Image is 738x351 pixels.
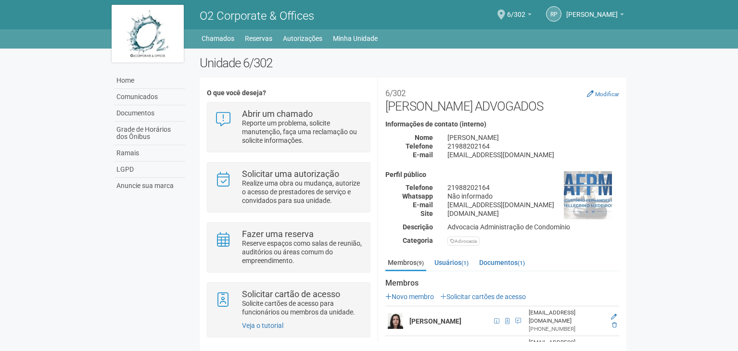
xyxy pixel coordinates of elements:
img: logo.jpg [112,5,184,63]
small: (1) [518,260,525,266]
img: business.png [564,171,612,219]
a: Novo membro [385,293,434,301]
strong: Telefone [406,142,433,150]
a: Minha Unidade [333,32,378,45]
p: Reserve espaços como salas de reunião, auditórios ou áreas comum do empreendimento. [242,239,363,265]
a: Documentos(1) [477,255,527,270]
h4: Informações de contato (interno) [385,121,619,128]
a: Chamados [202,32,234,45]
div: Advocacia [447,237,480,246]
div: 21988202164 [440,183,626,192]
div: [EMAIL_ADDRESS][DOMAIN_NAME] [440,150,626,159]
strong: Telefone [406,184,433,191]
small: 6/302 [385,88,406,98]
a: Usuários(1) [432,255,471,270]
div: [EMAIL_ADDRESS][DOMAIN_NAME] [440,201,626,209]
strong: Membros [385,279,619,288]
span: ARQUITETA [512,316,522,326]
small: (1) [461,260,469,266]
div: Não informado [440,192,626,201]
strong: Whatsapp [402,192,433,200]
a: Home [114,73,185,89]
span: 6/302 [507,1,525,18]
strong: Solicitar uma autorização [242,169,339,179]
a: Solicitar uma autorização Realize uma obra ou mudança, autorize o acesso de prestadores de serviç... [215,170,362,205]
span: RAFAEL PELLEGRINO MEDEIROS PENNA BASTOS [566,1,618,18]
a: Membros(9) [385,255,426,271]
a: Abrir um chamado Reporte um problema, solicite manutenção, faça uma reclamação ou solicite inform... [215,110,362,145]
a: Solicitar cartões de acesso [440,293,526,301]
a: Ramais [114,145,185,162]
a: 6/302 [507,12,532,20]
h2: Unidade 6/302 [200,56,626,70]
span: O2 Corporate & Offices [200,9,314,23]
strong: Abrir um chamado [242,109,313,119]
span: Cartão de acesso ativo [502,316,512,326]
div: [PERSON_NAME] [440,133,626,142]
strong: Categoria [403,237,433,244]
a: Editar membro [611,313,617,320]
strong: E-mail [413,151,433,159]
h4: Perfil público [385,171,619,178]
strong: Solicitar cartão de acesso [242,289,340,299]
strong: Fazer uma reserva [242,229,314,239]
a: Modificar [587,90,619,98]
a: Solicitar cartão de acesso Solicite cartões de acesso para funcionários ou membros da unidade. [215,290,362,316]
a: [PERSON_NAME] [566,12,624,20]
a: RP [546,6,561,22]
a: Autorizações [283,32,322,45]
strong: Nome [415,134,433,141]
a: Fazer uma reserva Reserve espaços como salas de reunião, auditórios ou áreas comum do empreendime... [215,230,362,265]
div: [PHONE_NUMBER] [529,325,604,333]
div: [EMAIL_ADDRESS][DOMAIN_NAME] [529,309,604,325]
a: Comunicados [114,89,185,105]
a: Documentos [114,105,185,122]
a: Excluir membro [612,322,617,328]
p: Solicite cartões de acesso para funcionários ou membros da unidade. [242,299,363,316]
div: 21988202164 [440,142,626,150]
strong: E-mail [413,201,433,209]
strong: Descrição [403,223,433,231]
img: user.png [388,313,403,329]
div: [DOMAIN_NAME] [440,209,626,218]
a: Grade de Horários dos Ônibus [114,122,185,145]
p: Reporte um problema, solicite manutenção, faça uma reclamação ou solicite informações. [242,119,363,145]
small: (9) [417,260,424,266]
a: Reservas [245,32,272,45]
a: Veja o tutorial [242,322,283,329]
a: Anuncie sua marca [114,178,185,194]
strong: Site [420,210,433,217]
p: Realize uma obra ou mudança, autorize o acesso de prestadores de serviço e convidados para sua un... [242,179,363,205]
h4: O que você deseja? [207,89,370,97]
small: Modificar [595,91,619,98]
span: CPF 132.245.257-11 [491,316,502,326]
strong: [PERSON_NAME] [409,317,461,325]
h2: [PERSON_NAME] ADVOGADOS [385,85,619,113]
div: Advocacia Administração de Condomínio [440,223,626,231]
a: LGPD [114,162,185,178]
